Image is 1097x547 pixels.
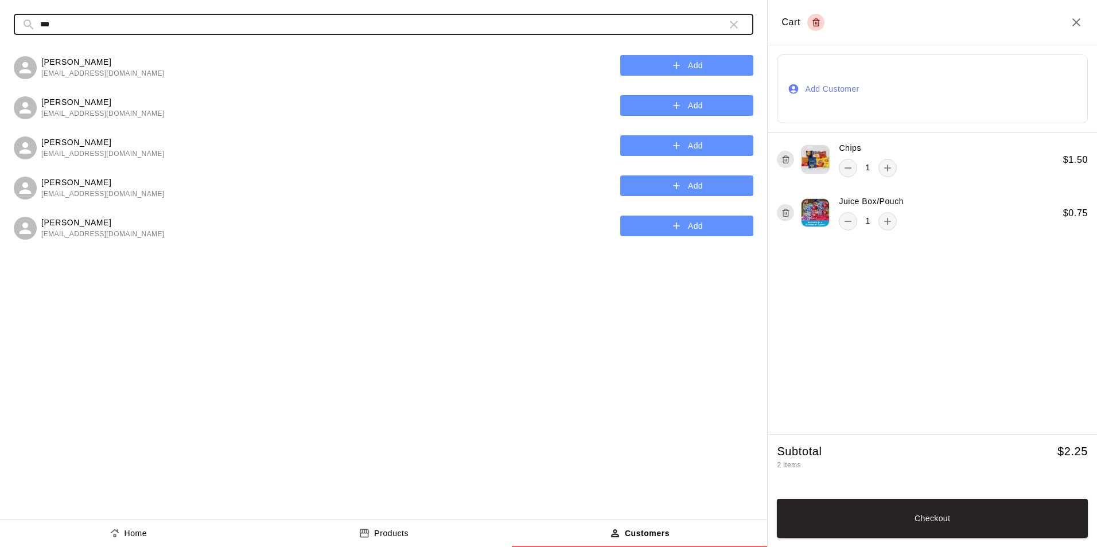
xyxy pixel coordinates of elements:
[620,135,753,157] button: Add
[41,217,165,229] p: [PERSON_NAME]
[620,55,753,76] button: Add
[1057,444,1088,459] h5: $ 2.25
[801,145,830,174] img: product 1541
[41,68,165,80] span: [EMAIL_ADDRESS][DOMAIN_NAME]
[839,196,904,208] p: Juice Box/Pouch
[41,177,165,189] p: [PERSON_NAME]
[41,136,165,149] p: [PERSON_NAME]
[801,198,830,227] img: product 1542
[41,56,165,68] p: [PERSON_NAME]
[1063,206,1088,221] h6: $ 0.75
[781,14,824,31] div: Cart
[1069,15,1083,29] button: Close
[777,499,1088,538] button: Checkout
[620,95,753,116] button: Add
[839,142,861,154] p: Chips
[777,444,822,459] h5: Subtotal
[865,162,870,174] p: 1
[374,528,409,540] p: Products
[777,54,1088,123] button: Add Customer
[41,189,165,200] span: [EMAIL_ADDRESS][DOMAIN_NAME]
[625,528,670,540] p: Customers
[41,149,165,160] span: [EMAIL_ADDRESS][DOMAIN_NAME]
[807,14,824,31] button: Empty cart
[777,461,800,469] span: 2 items
[839,159,857,177] button: remove
[620,216,753,237] button: Add
[1063,153,1088,167] h6: $ 1.50
[878,212,897,230] button: add
[839,212,857,230] button: remove
[620,175,753,197] button: Add
[125,528,147,540] p: Home
[41,229,165,240] span: [EMAIL_ADDRESS][DOMAIN_NAME]
[865,215,870,227] p: 1
[878,159,897,177] button: add
[41,108,165,120] span: [EMAIL_ADDRESS][DOMAIN_NAME]
[41,96,165,108] p: [PERSON_NAME]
